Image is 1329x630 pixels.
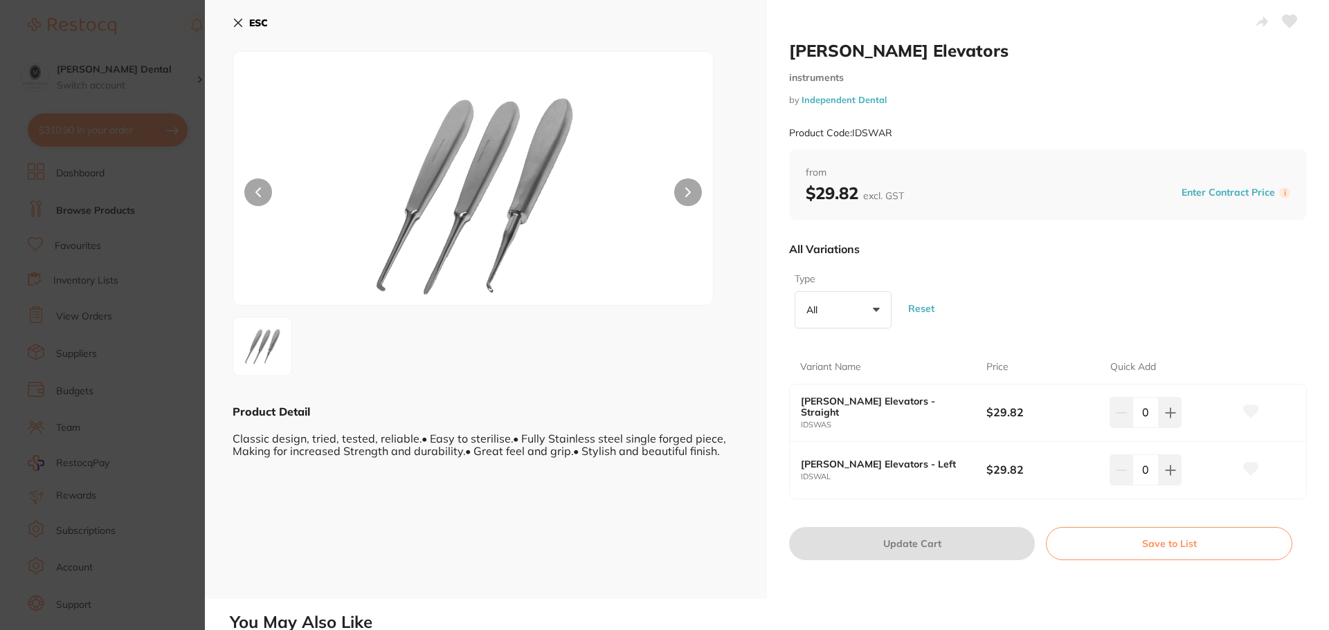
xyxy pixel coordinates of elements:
[806,166,1290,180] span: from
[1177,186,1279,199] button: Enter Contract Price
[1110,360,1156,374] p: Quick Add
[802,94,887,105] a: Independent Dental
[986,405,1098,420] b: $29.82
[904,284,939,334] button: Reset
[795,291,892,328] button: All
[237,322,287,371] img: ZHRoPTE5MjA
[801,420,986,429] small: IDSWAS
[806,183,904,203] b: $29.82
[986,462,1098,477] b: $29.82
[801,458,968,470] b: [PERSON_NAME] Elevators - Left
[806,304,823,316] p: All
[789,95,1307,105] small: by
[986,360,1009,374] p: Price
[789,40,1307,61] h2: [PERSON_NAME] Elevators
[795,272,887,286] label: Type
[801,396,968,418] b: [PERSON_NAME] Elevators - Straight
[1279,187,1290,198] label: i
[789,242,860,256] p: All Variations
[801,472,986,481] small: IDSWAL
[800,360,861,374] p: Variant Name
[789,127,892,139] small: Product Code: IDSWAR
[1046,527,1292,560] button: Save to List
[789,72,1307,84] small: instruments
[329,86,617,305] img: ZHRoPTE5MjA
[233,11,268,35] button: ESC
[249,17,268,29] b: ESC
[233,419,739,457] div: Classic design, tried, tested, reliable.• Easy to sterilise.• Fully Stainless steel single forged...
[863,189,904,202] span: excl. GST
[233,405,310,418] b: Product Detail
[789,527,1035,560] button: Update Cart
